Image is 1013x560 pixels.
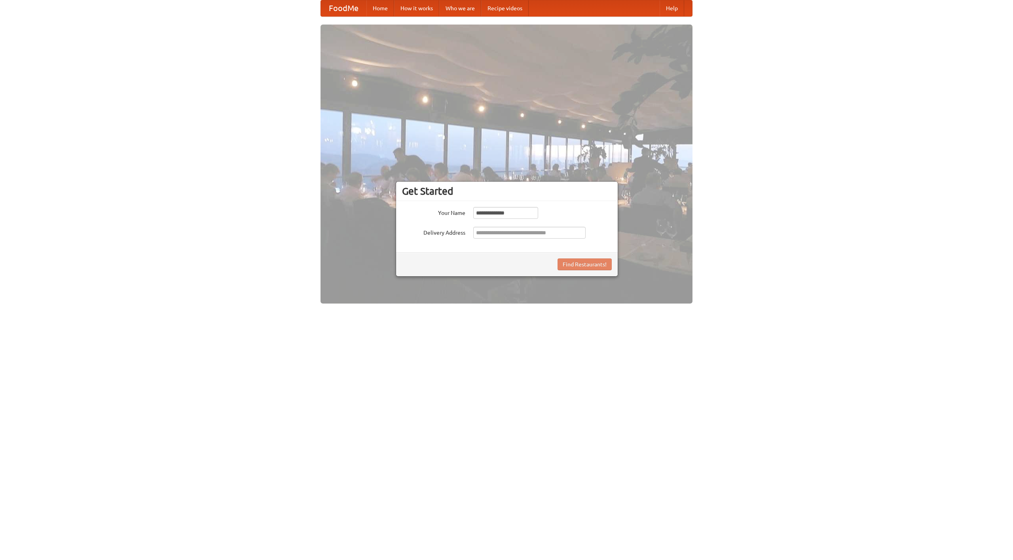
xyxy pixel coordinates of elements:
a: Help [660,0,684,16]
h3: Get Started [402,185,612,197]
a: Home [366,0,394,16]
label: Delivery Address [402,227,465,237]
label: Your Name [402,207,465,217]
a: Recipe videos [481,0,529,16]
a: How it works [394,0,439,16]
a: FoodMe [321,0,366,16]
a: Who we are [439,0,481,16]
button: Find Restaurants! [558,258,612,270]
